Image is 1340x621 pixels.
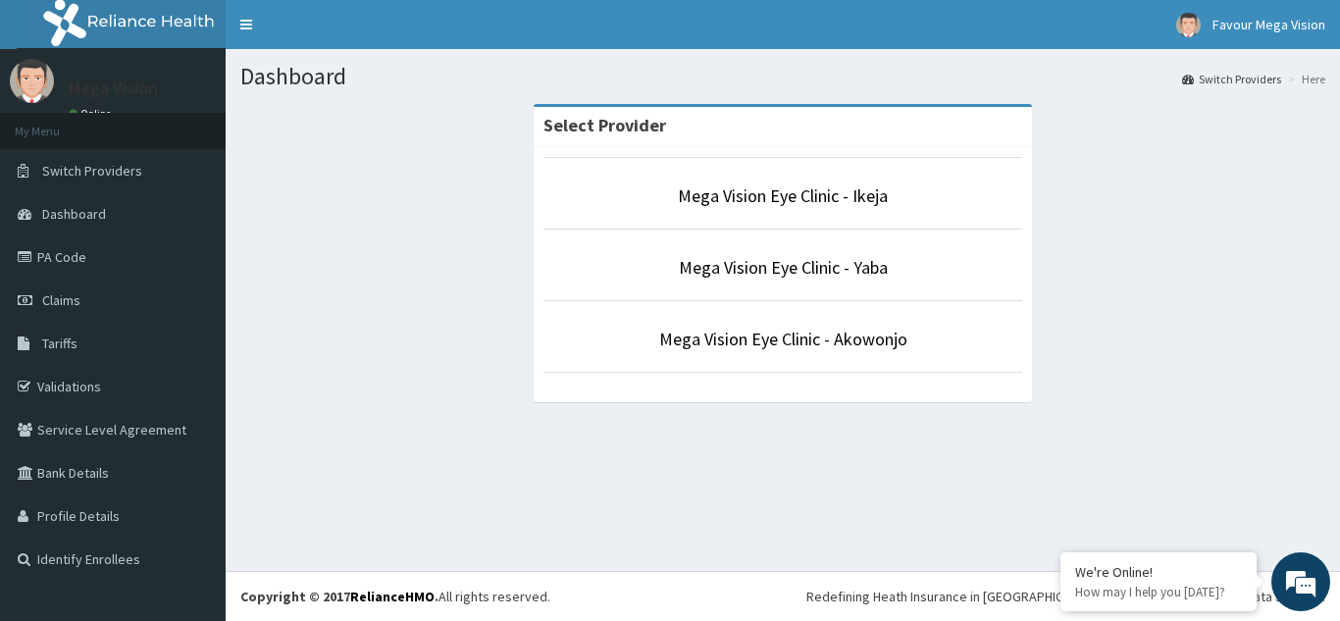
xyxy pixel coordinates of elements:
img: User Image [10,59,54,103]
a: Switch Providers [1182,71,1281,87]
span: Favour Mega Vision [1212,16,1325,33]
a: Mega Vision Eye Clinic - Yaba [679,256,888,279]
a: Mega Vision Eye Clinic - Akowonjo [659,328,907,350]
a: RelianceHMO [350,588,435,605]
div: Redefining Heath Insurance in [GEOGRAPHIC_DATA] using Telemedicine and Data Science! [806,587,1325,606]
a: Mega Vision Eye Clinic - Ikeja [678,184,888,207]
strong: Select Provider [543,114,666,136]
span: Switch Providers [42,162,142,180]
strong: Copyright © 2017 . [240,588,438,605]
a: Online [69,107,116,121]
li: Here [1283,71,1325,87]
div: We're Online! [1075,563,1242,581]
span: Claims [42,291,80,309]
h1: Dashboard [240,64,1325,89]
p: Mega Vision [69,79,158,97]
footer: All rights reserved. [226,571,1340,621]
span: Tariffs [42,335,77,352]
p: How may I help you today? [1075,584,1242,600]
span: Dashboard [42,205,106,223]
img: User Image [1176,13,1201,37]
